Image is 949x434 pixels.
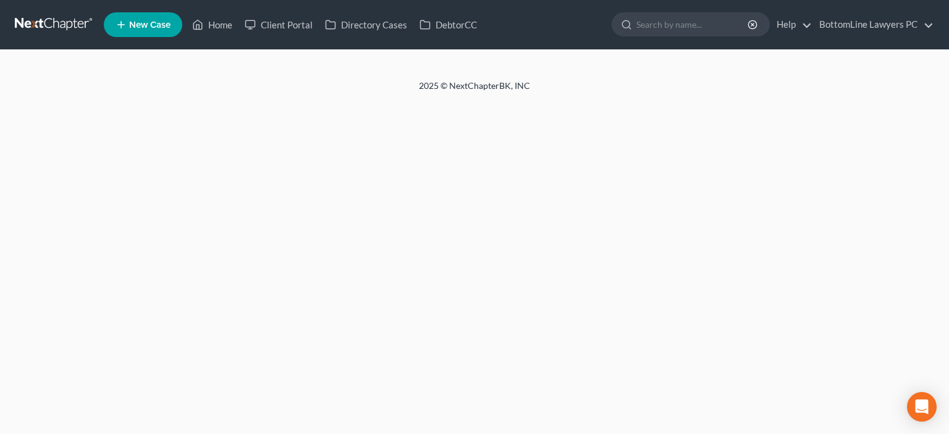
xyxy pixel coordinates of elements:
[636,13,749,36] input: Search by name...
[770,14,812,36] a: Help
[813,14,934,36] a: BottomLine Lawyers PC
[122,80,827,102] div: 2025 © NextChapterBK, INC
[186,14,238,36] a: Home
[238,14,319,36] a: Client Portal
[413,14,483,36] a: DebtorCC
[319,14,413,36] a: Directory Cases
[907,392,937,422] div: Open Intercom Messenger
[129,20,171,30] span: New Case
